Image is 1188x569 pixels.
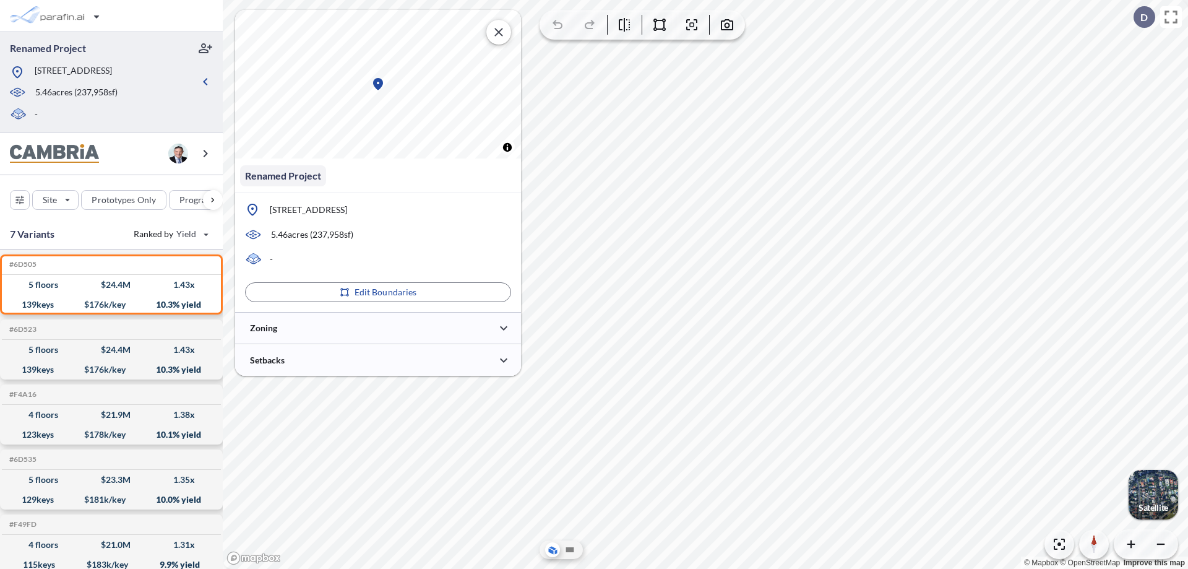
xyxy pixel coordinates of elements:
button: Prototypes Only [81,190,166,210]
button: Toggle attribution [500,140,515,155]
button: Switcher ImageSatellite [1129,470,1178,519]
span: Toggle attribution [504,141,511,154]
p: - [270,253,273,266]
p: D [1140,12,1148,23]
p: Setbacks [250,354,285,367]
p: [STREET_ADDRESS] [270,204,347,216]
p: Prototypes Only [92,194,156,206]
a: Improve this map [1124,558,1185,567]
p: Satellite [1138,503,1168,513]
h5: Click to copy the code [7,520,37,529]
p: 5.46 acres ( 237,958 sf) [271,228,353,241]
button: Aerial View [545,542,560,557]
p: 7 Variants [10,227,55,241]
p: - [35,108,38,122]
div: Map marker [371,77,385,92]
h5: Click to copy the code [7,325,37,334]
a: OpenStreetMap [1060,558,1120,567]
p: 5.46 acres ( 237,958 sf) [35,86,118,100]
span: Yield [176,228,197,240]
button: Site [32,190,79,210]
button: Site Plan [562,542,577,557]
p: Site [43,194,57,206]
img: BrandImage [10,144,99,163]
p: Renamed Project [10,41,86,55]
p: Edit Boundaries [355,286,417,298]
button: Edit Boundaries [245,282,511,302]
button: Program [169,190,236,210]
a: Mapbox [1024,558,1058,567]
h5: Click to copy the code [7,390,37,399]
img: user logo [168,144,188,163]
h5: Click to copy the code [7,260,37,269]
h5: Click to copy the code [7,455,37,464]
p: Renamed Project [245,168,321,183]
p: [STREET_ADDRESS] [35,64,112,80]
a: Mapbox homepage [226,551,281,565]
p: Zoning [250,322,277,334]
img: Switcher Image [1129,470,1178,519]
p: Program [179,194,214,206]
canvas: Map [235,10,521,159]
button: Ranked by Yield [124,224,217,244]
